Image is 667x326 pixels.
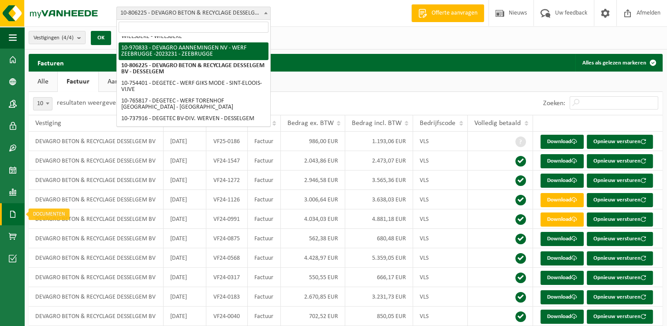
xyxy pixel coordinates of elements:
[281,307,345,326] td: 702,52 EUR
[164,190,207,209] td: [DATE]
[281,287,345,307] td: 2.670,85 EUR
[587,212,653,227] button: Opnieuw versturen
[29,72,57,92] a: Alle
[29,171,164,190] td: DEVAGRO BETON & RECYCLAGE DESSELGEM BV
[575,54,662,72] button: Alles als gelezen markeren
[540,135,584,149] a: Download
[413,268,468,287] td: VLS
[429,9,480,18] span: Offerte aanvragen
[345,229,413,248] td: 680,48 EUR
[99,72,165,92] a: Aankoopborderel
[413,190,468,209] td: VLS
[206,248,248,268] td: VF24-0568
[281,132,345,151] td: 986,00 EUR
[345,307,413,326] td: 850,05 EUR
[345,209,413,229] td: 4.881,18 EUR
[116,7,271,20] span: 10-806225 - DEVAGRO BETON & RECYCLAGE DESSELGEM BV - DESSELGEM
[35,120,61,127] span: Vestiging
[164,171,207,190] td: [DATE]
[587,135,653,149] button: Opnieuw versturen
[345,171,413,190] td: 3.565,36 EUR
[29,248,164,268] td: DEVAGRO BETON & RECYCLAGE DESSELGEM BV
[587,174,653,188] button: Opnieuw versturen
[540,212,584,227] a: Download
[206,132,248,151] td: VF25-0186
[587,232,653,246] button: Opnieuw versturen
[540,271,584,285] a: Download
[587,193,653,207] button: Opnieuw versturen
[540,232,584,246] a: Download
[164,209,207,229] td: [DATE]
[281,209,345,229] td: 4.034,03 EUR
[119,95,268,113] li: 10-765817 - DEGETEC - WERF TORENHOF [GEOGRAPHIC_DATA] - [GEOGRAPHIC_DATA]
[345,132,413,151] td: 1.193,06 EUR
[164,151,207,171] td: [DATE]
[119,78,268,95] li: 10-754401 - DEGETEC - WERF GIKS MODE - SINT-ELOOIS-VIJVE
[164,248,207,268] td: [DATE]
[281,190,345,209] td: 3.006,64 EUR
[281,229,345,248] td: 562,38 EUR
[34,98,52,110] span: 10
[474,120,521,127] span: Volledig betaald
[540,290,584,304] a: Download
[352,120,402,127] span: Bedrag incl. BTW
[29,54,73,71] h2: Facturen
[281,171,345,190] td: 2.946,58 EUR
[540,251,584,265] a: Download
[29,209,164,229] td: DEVAGRO BETON & RECYCLAGE DESSELGEM BV
[29,307,164,326] td: DEVAGRO BETON & RECYCLAGE DESSELGEM BV
[413,171,468,190] td: VLS
[540,310,584,324] a: Download
[587,271,653,285] button: Opnieuw versturen
[248,287,281,307] td: Factuur
[206,229,248,248] td: VF24-0875
[413,287,468,307] td: VLS
[248,248,281,268] td: Factuur
[587,290,653,304] button: Opnieuw versturen
[543,100,565,107] label: Zoeken:
[248,171,281,190] td: Factuur
[206,268,248,287] td: VF24-0317
[29,287,164,307] td: DEVAGRO BETON & RECYCLAGE DESSELGEM BV
[413,307,468,326] td: VLS
[587,251,653,265] button: Opnieuw versturen
[58,72,98,92] a: Factuur
[206,151,248,171] td: VF24-1547
[413,209,468,229] td: VLS
[248,151,281,171] td: Factuur
[164,307,207,326] td: [DATE]
[540,193,584,207] a: Download
[413,229,468,248] td: VLS
[345,268,413,287] td: 666,17 EUR
[164,132,207,151] td: [DATE]
[34,31,74,45] span: Vestigingen
[345,190,413,209] td: 3.638,03 EUR
[420,120,455,127] span: Bedrijfscode
[29,229,164,248] td: DEVAGRO BETON & RECYCLAGE DESSELGEM BV
[248,307,281,326] td: Factuur
[29,268,164,287] td: DEVAGRO BETON & RECYCLAGE DESSELGEM BV
[29,132,164,151] td: DEVAGRO BETON & RECYCLAGE DESSELGEM BV
[345,151,413,171] td: 2.473,07 EUR
[587,310,653,324] button: Opnieuw versturen
[29,31,86,44] button: Vestigingen(4/4)
[206,287,248,307] td: VF24-0183
[248,190,281,209] td: Factuur
[413,132,468,151] td: VLS
[164,287,207,307] td: [DATE]
[206,209,248,229] td: VF24-0991
[29,190,164,209] td: DEVAGRO BETON & RECYCLAGE DESSELGEM BV
[117,7,270,19] span: 10-806225 - DEVAGRO BETON & RECYCLAGE DESSELGEM BV - DESSELGEM
[587,154,653,168] button: Opnieuw versturen
[62,35,74,41] count: (4/4)
[164,268,207,287] td: [DATE]
[248,132,281,151] td: Factuur
[206,307,248,326] td: VF24-0040
[29,151,164,171] td: DEVAGRO BETON & RECYCLAGE DESSELGEM BV
[119,42,268,60] li: 10-970833 - DEVAGRO AANNEMINGEN NV - WERF ZEEBRUGGE -2023231 - ZEEBRUGGE
[248,209,281,229] td: Factuur
[57,99,119,106] label: resultaten weergeven
[413,248,468,268] td: VLS
[287,120,334,127] span: Bedrag ex. BTW
[413,151,468,171] td: VLS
